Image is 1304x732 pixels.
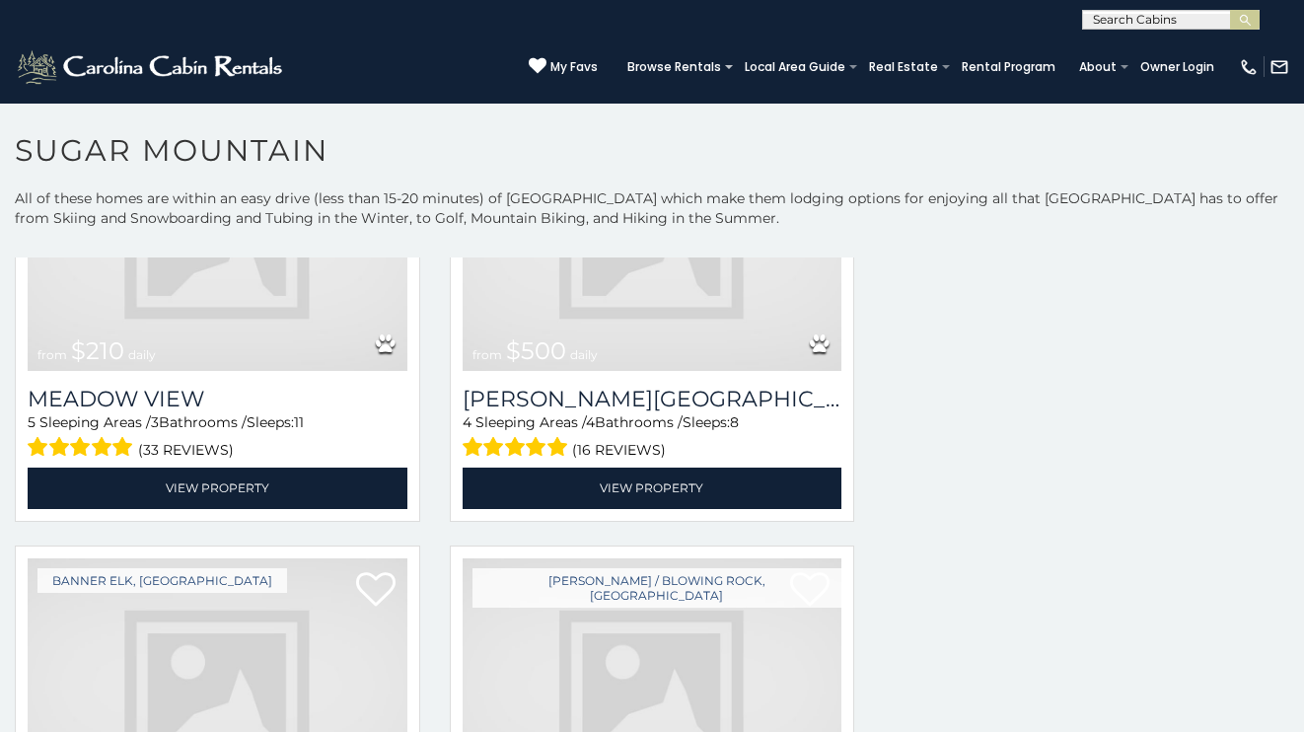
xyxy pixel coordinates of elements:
[151,413,159,431] span: 3
[952,53,1065,81] a: Rental Program
[463,413,471,431] span: 4
[529,57,598,77] a: My Favs
[617,53,731,81] a: Browse Rentals
[506,336,566,365] span: $500
[28,468,407,508] a: View Property
[294,413,304,431] span: 11
[730,413,739,431] span: 8
[570,347,598,362] span: daily
[1269,57,1289,77] img: mail-regular-white.png
[28,412,407,463] div: Sleeping Areas / Bathrooms / Sleeps:
[128,347,156,362] span: daily
[463,468,842,508] a: View Property
[28,413,36,431] span: 5
[356,570,396,612] a: Add to favorites
[15,47,288,87] img: White-1-2.png
[463,412,842,463] div: Sleeping Areas / Bathrooms / Sleeps:
[463,386,842,412] a: [PERSON_NAME][GEOGRAPHIC_DATA]
[472,347,502,362] span: from
[572,437,666,463] span: (16 reviews)
[463,386,842,412] h3: Misty Mountain Manor
[138,437,234,463] span: (33 reviews)
[1069,53,1126,81] a: About
[37,568,287,593] a: Banner Elk, [GEOGRAPHIC_DATA]
[472,568,842,608] a: [PERSON_NAME] / Blowing Rock, [GEOGRAPHIC_DATA]
[1130,53,1224,81] a: Owner Login
[28,386,407,412] a: Meadow View
[735,53,855,81] a: Local Area Guide
[550,58,598,76] span: My Favs
[37,347,67,362] span: from
[586,413,595,431] span: 4
[859,53,948,81] a: Real Estate
[1239,57,1259,77] img: phone-regular-white.png
[71,336,124,365] span: $210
